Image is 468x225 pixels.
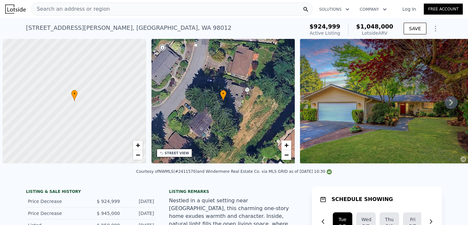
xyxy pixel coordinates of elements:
button: Solutions [314,4,355,15]
img: NWMLS Logo [327,169,332,174]
div: Listing remarks [169,189,299,194]
a: Free Account [424,4,463,15]
div: Courtesy of NWMLS (#2411570) and Windermere Real Estate Co. via MLS GRID as of [DATE] 10:30 [136,169,332,174]
span: $924,999 [309,23,340,30]
button: SAVE [404,23,426,34]
a: Log In [395,6,424,12]
div: • [220,90,227,101]
span: $1,048,000 [356,23,393,30]
a: Zoom out [281,150,291,160]
div: [DATE] [125,198,154,205]
a: Zoom in [281,140,291,150]
div: • [71,90,78,101]
span: Active Listing [310,30,340,36]
span: $ 945,000 [97,211,120,216]
span: − [136,151,140,159]
div: Fri [408,216,417,223]
div: LISTING & SALE HISTORY [26,189,156,195]
button: Show Options [429,22,442,35]
div: Wed [361,216,370,223]
span: Search an address or region [32,5,110,13]
div: Thu [385,216,394,223]
h1: SCHEDULE SHOWING [331,195,393,203]
span: − [284,151,289,159]
div: Price Decrease [28,210,86,217]
span: • [71,91,78,97]
div: [STREET_ADDRESS][PERSON_NAME] , [GEOGRAPHIC_DATA] , WA 98012 [26,23,231,32]
div: [DATE] [125,210,154,217]
img: Lotside [5,5,26,14]
div: Lotside ARV [356,30,393,36]
div: STREET VIEW [165,151,189,156]
div: Price Decrease [28,198,86,205]
span: + [284,141,289,149]
div: Tue [338,216,347,223]
a: Zoom in [133,140,143,150]
span: + [136,141,140,149]
a: Zoom out [133,150,143,160]
span: • [220,91,227,97]
button: Company [355,4,392,15]
span: $ 924,999 [97,199,120,204]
